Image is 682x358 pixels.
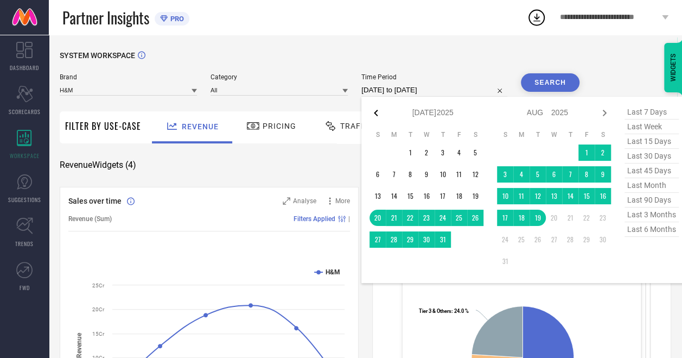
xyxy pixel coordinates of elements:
[386,166,402,183] td: Mon Jul 07 2025
[60,73,197,81] span: Brand
[369,166,386,183] td: Sun Jul 06 2025
[418,210,435,226] td: Wed Jul 23 2025
[578,166,595,183] td: Fri Aug 08 2025
[369,210,386,226] td: Sun Jul 20 2025
[578,145,595,161] td: Fri Aug 01 2025
[546,188,562,204] td: Wed Aug 13 2025
[595,188,611,204] td: Sat Aug 16 2025
[369,106,383,120] div: Previous month
[326,268,340,276] text: H&M
[361,84,507,97] input: Select time period
[451,145,467,161] td: Fri Jul 04 2025
[513,130,530,139] th: Monday
[369,130,386,139] th: Sunday
[497,166,513,183] td: Sun Aug 03 2025
[68,197,122,205] span: Sales over time
[263,122,296,130] span: Pricing
[530,166,546,183] td: Tue Aug 05 2025
[435,166,451,183] td: Thu Jul 10 2025
[546,231,562,248] td: Wed Aug 27 2025
[467,188,483,204] td: Sat Jul 19 2025
[562,166,578,183] td: Thu Aug 07 2025
[497,210,513,226] td: Sun Aug 17 2025
[578,188,595,204] td: Fri Aug 15 2025
[386,231,402,248] td: Mon Jul 28 2025
[497,231,513,248] td: Sun Aug 24 2025
[65,120,141,133] span: Filter By Use-Case
[595,145,611,161] td: Sat Aug 02 2025
[435,231,451,248] td: Thu Jul 31 2025
[595,210,611,226] td: Sat Aug 23 2025
[624,149,679,164] span: last 30 days
[451,188,467,204] td: Fri Jul 18 2025
[467,210,483,226] td: Sat Jul 26 2025
[497,253,513,269] td: Sun Aug 31 2025
[435,130,451,139] th: Thursday
[562,188,578,204] td: Thu Aug 14 2025
[386,210,402,226] td: Mon Jul 21 2025
[168,15,184,23] span: PRO
[418,166,435,183] td: Wed Jul 09 2025
[624,120,679,134] span: last week
[211,73,348,81] span: Category
[513,210,530,226] td: Mon Aug 18 2025
[402,145,418,161] td: Tue Jul 01 2025
[467,130,483,139] th: Saturday
[369,231,386,248] td: Sun Jul 27 2025
[624,164,679,178] span: last 45 days
[419,308,451,314] tspan: Tier 3 & Others
[369,188,386,204] td: Sun Jul 13 2025
[578,231,595,248] td: Fri Aug 29 2025
[578,130,595,139] th: Friday
[595,130,611,139] th: Saturday
[75,332,83,358] tspan: Revenue
[386,188,402,204] td: Mon Jul 14 2025
[497,188,513,204] td: Sun Aug 10 2025
[595,166,611,183] td: Sat Aug 09 2025
[530,130,546,139] th: Tuesday
[402,166,418,183] td: Tue Jul 08 2025
[402,210,418,226] td: Tue Jul 22 2025
[497,130,513,139] th: Sunday
[467,145,483,161] td: Sat Jul 05 2025
[294,215,335,223] span: Filters Applied
[562,231,578,248] td: Thu Aug 28 2025
[513,166,530,183] td: Mon Aug 04 2025
[624,105,679,120] span: last 7 days
[182,122,219,131] span: Revenue
[402,188,418,204] td: Tue Jul 15 2025
[624,193,679,208] span: last 90 days
[9,108,41,116] span: SCORECARDS
[562,210,578,226] td: Thu Aug 21 2025
[530,231,546,248] td: Tue Aug 26 2025
[386,130,402,139] th: Monday
[402,130,418,139] th: Tuesday
[578,210,595,226] td: Fri Aug 22 2025
[521,73,579,92] button: Search
[68,215,112,223] span: Revenue (Sum)
[530,210,546,226] td: Tue Aug 19 2025
[10,64,39,72] span: DASHBOARD
[435,145,451,161] td: Thu Jul 03 2025
[435,210,451,226] td: Thu Jul 24 2025
[451,210,467,226] td: Fri Jul 25 2025
[15,240,34,248] span: TRENDS
[527,8,546,27] div: Open download list
[340,122,374,130] span: Traffic
[624,134,679,149] span: last 15 days
[513,188,530,204] td: Mon Aug 11 2025
[418,130,435,139] th: Wednesday
[418,231,435,248] td: Wed Jul 30 2025
[435,188,451,204] td: Thu Jul 17 2025
[624,178,679,193] span: last month
[361,73,507,81] span: Time Period
[283,197,290,205] svg: Zoom
[402,231,418,248] td: Tue Jul 29 2025
[467,166,483,183] td: Sat Jul 12 2025
[418,145,435,161] td: Wed Jul 02 2025
[418,188,435,204] td: Wed Jul 16 2025
[546,166,562,183] td: Wed Aug 06 2025
[562,130,578,139] th: Thursday
[92,331,105,337] text: 15Cr
[530,188,546,204] td: Tue Aug 12 2025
